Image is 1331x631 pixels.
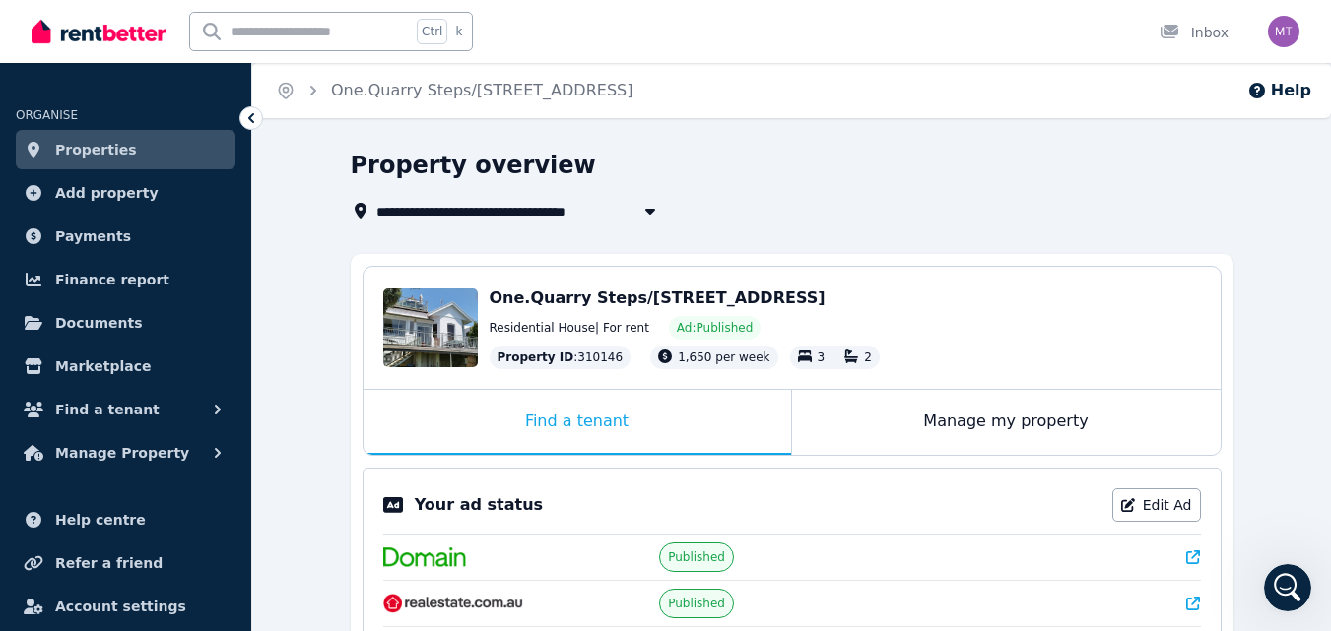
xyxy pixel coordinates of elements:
[16,260,235,299] a: Finance report
[1112,488,1201,522] a: Edit Ad
[32,17,166,46] img: RentBetter
[94,480,109,496] button: Upload attachment
[96,25,135,44] p: Active
[55,181,159,205] span: Add property
[55,354,151,378] span: Marketplace
[16,303,235,343] a: Documents
[678,350,769,364] span: 1,650 per week
[16,170,378,229] div: MARIO says…
[364,390,791,455] div: Find a tenant
[32,404,190,415] div: [PERSON_NAME] • 6m ago
[249,64,363,84] div: nothing in Spam
[331,81,632,99] a: One.Quarry Steps/[STREET_ADDRESS]
[455,24,462,39] span: k
[1268,16,1299,47] img: MARIO TOSATTO
[32,123,251,143] div: Do you have a junk mail folder?
[16,318,378,435] div: Dan says…
[383,547,466,567] img: Domain.com.au
[490,288,826,307] span: One.Quarry Steps/[STREET_ADDRESS]
[55,224,131,248] span: Payments
[351,150,596,181] h1: Property overview
[490,320,649,336] span: Residential House | For rent
[16,543,235,583] a: Refer a friend
[176,182,363,202] div: both empty spam and Junk
[96,10,224,25] h1: [PERSON_NAME]
[32,330,307,388] div: If you look into email from RentBetter in your mailbox, could you confirm the last email you rece...
[1160,23,1229,42] div: Inbox
[55,595,186,618] span: Account settings
[668,549,725,565] span: Published
[16,108,78,122] span: ORGANISE
[16,274,378,319] div: Dan says…
[864,350,872,364] span: 2
[55,441,189,465] span: Manage Property
[17,439,377,473] textarea: Message…
[252,63,656,118] nav: Breadcrumb
[498,349,574,365] span: Property ID
[16,274,275,317] div: Let me run a quick investigation.
[31,480,46,496] button: Emoji picker
[16,228,378,274] div: Dan says…
[818,350,826,364] span: 3
[383,594,524,613] img: RealEstate.com.au
[1264,564,1311,611] iframe: Intercom live chat
[55,398,160,421] span: Find a tenant
[16,500,235,539] a: Help centre
[16,111,378,170] div: Dan says…
[55,311,143,335] span: Documents
[16,111,267,155] div: Do you have a junk mail folder?
[55,138,137,161] span: Properties
[16,587,235,626] a: Account settings
[13,8,50,45] button: go back
[792,390,1221,455] div: Manage my property
[56,11,88,42] img: Profile image for Dan
[32,240,187,260] div: Thanks for confirming.
[55,268,169,291] span: Finance report
[668,596,725,611] span: Published
[62,480,78,496] button: Gif picker
[32,285,259,305] div: Let me run a quick investigation.
[344,8,381,45] button: Home
[55,551,163,575] span: Refer a friend
[338,473,369,504] button: Send a message…
[677,320,753,336] span: Ad: Published
[16,390,235,429] button: Find a tenant
[16,347,235,386] a: Marketplace
[415,493,543,517] p: Your ad status
[16,217,235,256] a: Payments
[16,173,235,213] a: Add property
[71,435,378,595] div: [DATE] Hi [PERSON_NAME],
[161,170,378,214] div: both empty spam and Junk
[16,228,203,272] div: Thanks for confirming.
[16,52,378,111] div: MARIO says…
[55,508,146,532] span: Help centre
[16,433,235,473] button: Manage Property
[490,346,632,369] div: : 310146
[1247,79,1311,102] button: Help
[233,52,378,95] div: nothing in Spam
[16,130,235,169] a: Properties
[417,19,447,44] span: Ctrl
[16,318,323,400] div: If you look into email from RentBetter in your mailbox, could you confirm the last email you rece...
[16,435,378,597] div: MARIO says…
